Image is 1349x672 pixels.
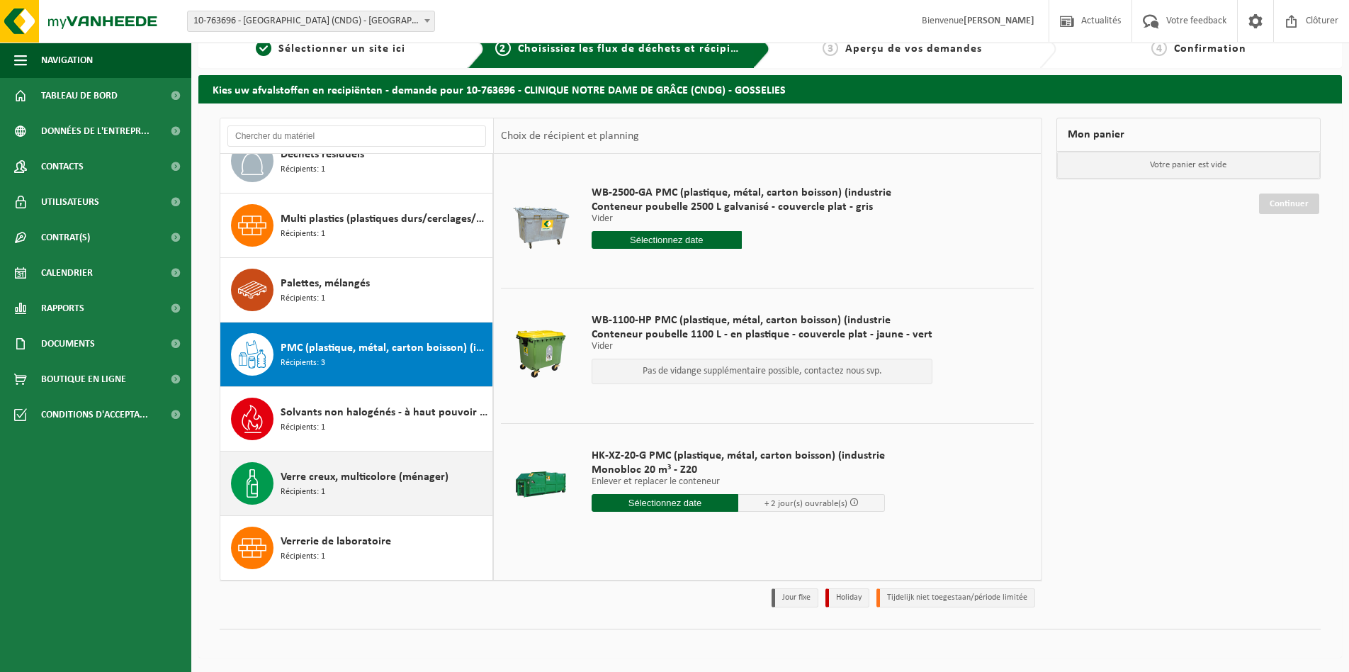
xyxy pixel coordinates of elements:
[772,588,818,607] li: Jour fixe
[518,43,754,55] span: Choisissiez les flux de déchets et récipients
[198,75,1342,103] h2: Kies uw afvalstoffen en recipiënten - demande pour 10-763696 - CLINIQUE NOTRE DAME DE GRÂCE (CNDG...
[220,387,493,452] button: Solvants non halogénés - à haut pouvoir calorifique en petits emballages (<200L) Récipients: 1
[1259,194,1319,214] a: Continuer
[281,211,489,228] span: Multi plastics (plastiques durs/cerclages/EPS/film naturel/film mélange/PMC)
[592,477,885,487] p: Enlever et replacer le conteneur
[592,186,891,200] span: WB-2500-GA PMC (plastique, métal, carton boisson) (industrie
[1151,40,1167,56] span: 4
[281,404,489,421] span: Solvants non halogénés - à haut pouvoir calorifique en petits emballages (<200L)
[220,258,493,323] button: Palettes, mélangés Récipients: 1
[281,292,325,306] span: Récipients: 1
[281,357,325,370] span: Récipients: 3
[281,228,325,241] span: Récipients: 1
[41,149,84,184] span: Contacts
[592,342,932,352] p: Vider
[41,255,93,291] span: Calendrier
[825,588,869,607] li: Holiday
[281,486,325,499] span: Récipients: 1
[205,40,456,57] a: 1Sélectionner un site ici
[281,533,391,550] span: Verrerie de laboratoire
[592,231,742,249] input: Sélectionnez date
[281,275,370,292] span: Palettes, mélangés
[1174,43,1246,55] span: Confirmation
[220,194,493,258] button: Multi plastics (plastiques durs/cerclages/EPS/film naturel/film mélange/PMC) Récipients: 1
[592,327,932,342] span: Conteneur poubelle 1100 L - en plastique - couvercle plat - jaune - vert
[278,43,405,55] span: Sélectionner un site ici
[220,452,493,516] button: Verre creux, multicolore (ménager) Récipients: 1
[41,362,126,397] span: Boutique en ligne
[1057,152,1321,179] p: Votre panier est vide
[281,550,325,564] span: Récipients: 1
[220,323,493,387] button: PMC (plastique, métal, carton boisson) (industriel) Récipients: 3
[227,125,486,147] input: Chercher du matériel
[1056,118,1321,152] div: Mon panier
[495,40,511,56] span: 2
[592,313,932,327] span: WB-1100-HP PMC (plastique, métal, carton boisson) (industrie
[281,469,448,486] span: Verre creux, multicolore (ménager)
[41,220,90,255] span: Contrat(s)
[281,421,325,435] span: Récipients: 1
[41,43,93,78] span: Navigation
[876,588,1035,607] li: Tijdelijk niet toegestaan/période limitée
[764,499,847,508] span: + 2 jour(s) ouvrable(s)
[592,463,885,477] span: Monobloc 20 m³ - Z20
[256,40,271,56] span: 1
[592,200,891,214] span: Conteneur poubelle 2500 L galvanisé - couvercle plat - gris
[41,78,118,113] span: Tableau de bord
[964,16,1034,26] strong: [PERSON_NAME]
[281,340,489,357] span: PMC (plastique, métal, carton boisson) (industriel)
[220,516,493,580] button: Verrerie de laboratoire Récipients: 1
[41,184,99,220] span: Utilisateurs
[281,163,325,177] span: Récipients: 1
[281,146,364,163] span: Déchets résiduels
[592,449,885,463] span: HK-XZ-20-G PMC (plastique, métal, carton boisson) (industrie
[41,326,95,362] span: Documents
[592,214,891,224] p: Vider
[592,494,738,512] input: Sélectionnez date
[494,118,646,154] div: Choix de récipient et planning
[187,11,435,32] span: 10-763696 - CLINIQUE NOTRE DAME DE GRÂCE (CNDG) - GOSSELIES
[823,40,838,56] span: 3
[41,291,84,326] span: Rapports
[599,366,925,376] p: Pas de vidange supplémentaire possible, contactez nous svp.
[41,397,148,432] span: Conditions d'accepta...
[220,129,493,194] button: Déchets résiduels Récipients: 1
[41,113,149,149] span: Données de l'entrepr...
[188,11,434,31] span: 10-763696 - CLINIQUE NOTRE DAME DE GRÂCE (CNDG) - GOSSELIES
[845,43,982,55] span: Aperçu de vos demandes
